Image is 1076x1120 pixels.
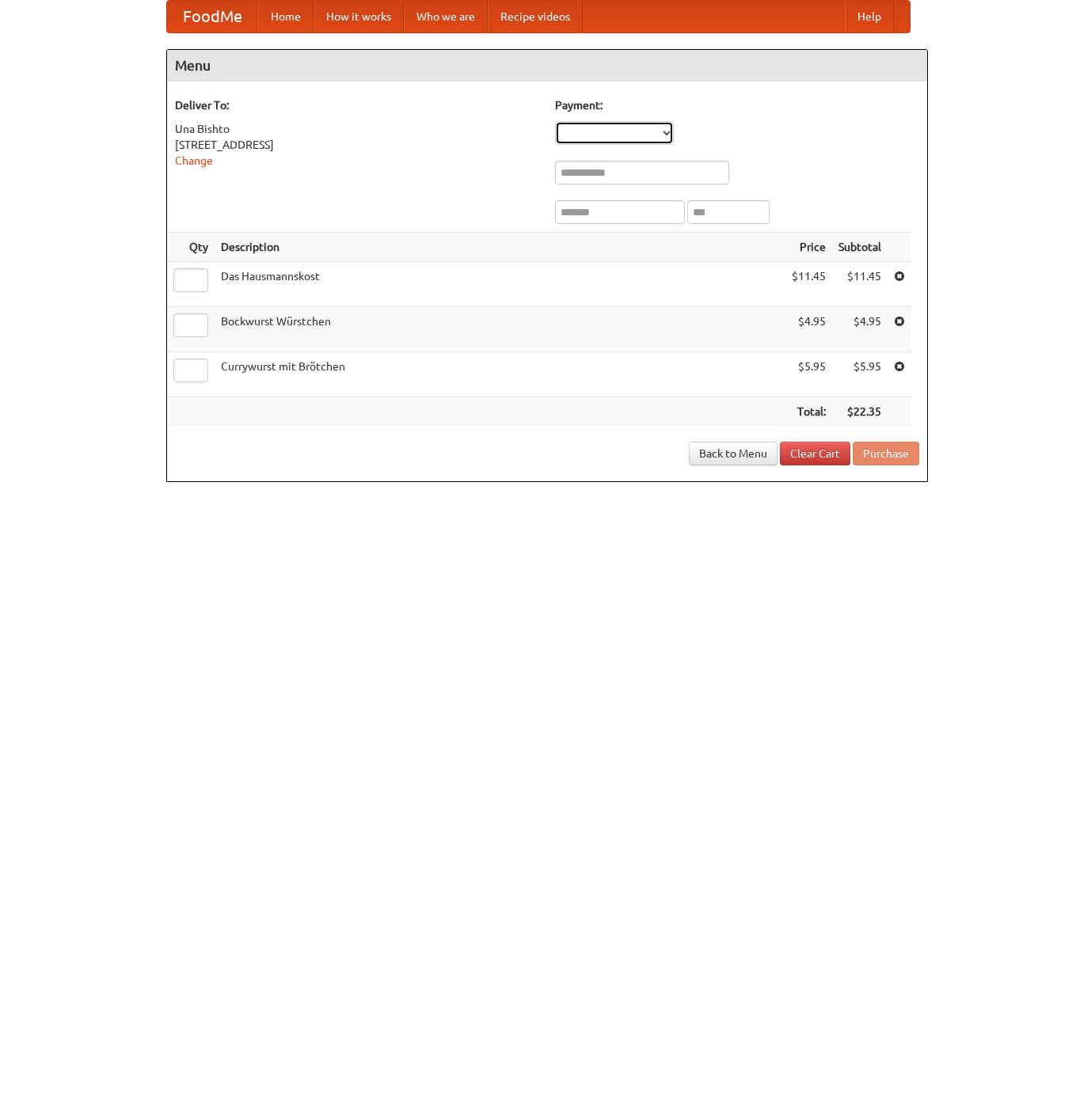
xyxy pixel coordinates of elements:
td: $11.45 [785,262,832,307]
td: $4.95 [832,307,888,352]
th: Total: [785,397,832,427]
td: $5.95 [785,352,832,397]
a: Who we are [404,1,488,32]
td: Bockwurst Würstchen [215,307,785,352]
a: Home [258,1,314,32]
th: Description [215,233,785,262]
a: Help [845,1,894,32]
h5: Payment: [555,97,919,113]
th: Price [785,233,832,262]
h4: Menu [167,50,927,82]
th: $22.35 [832,397,888,427]
a: Change [175,154,213,167]
a: How it works [314,1,404,32]
h5: Deliver To: [175,97,539,113]
a: FoodMe [167,1,258,32]
td: Currywurst mit Brötchen [215,352,785,397]
div: Una Bishto [175,121,539,137]
th: Subtotal [832,233,888,262]
td: Das Hausmannskost [215,262,785,307]
a: Recipe videos [488,1,583,32]
td: $11.45 [832,262,888,307]
th: Qty [167,233,215,262]
a: Back to Menu [689,442,778,465]
td: $4.95 [785,307,832,352]
div: [STREET_ADDRESS] [175,137,539,153]
a: Clear Cart [780,442,850,465]
button: Purchase [853,442,919,465]
td: $5.95 [832,352,888,397]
